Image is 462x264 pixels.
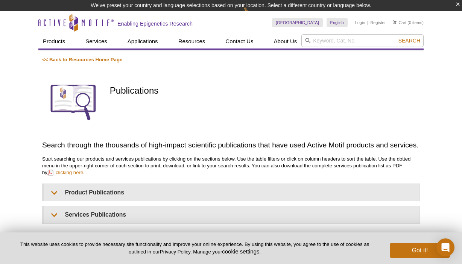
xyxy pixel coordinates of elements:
[42,140,420,150] h2: Search through the thousands of high-impact scientific publications that have used Active Motif p...
[38,34,70,49] a: Products
[436,238,454,256] div: Open Intercom Messenger
[123,34,163,49] a: Applications
[160,249,190,255] a: Privacy Policy
[301,34,424,47] input: Keyword, Cat. No.
[243,6,263,23] img: Change Here
[110,86,420,97] h1: Publications
[42,156,420,176] p: Start searching our products and services publications by clicking on the sections below. Use the...
[393,20,406,25] a: Cart
[174,34,210,49] a: Resources
[42,71,104,133] img: Publications
[221,34,258,49] a: Contact Us
[12,241,377,255] p: This website uses cookies to provide necessary site functionality and improve your online experie...
[47,169,83,176] a: clicking here
[42,57,122,62] a: << Back to Resources Home Page
[398,38,420,44] span: Search
[393,18,424,27] li: (0 items)
[396,37,422,44] button: Search
[81,34,112,49] a: Services
[117,20,193,27] h2: Enabling Epigenetics Research
[370,20,386,25] a: Register
[222,248,259,255] button: cookie settings
[44,184,419,201] summary: Product Publications
[44,206,419,223] summary: Services Publications
[390,243,450,258] button: Got it!
[393,20,397,24] img: Your Cart
[367,18,368,27] li: |
[327,18,348,27] a: English
[269,34,302,49] a: About Us
[272,18,323,27] a: [GEOGRAPHIC_DATA]
[355,20,365,25] a: Login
